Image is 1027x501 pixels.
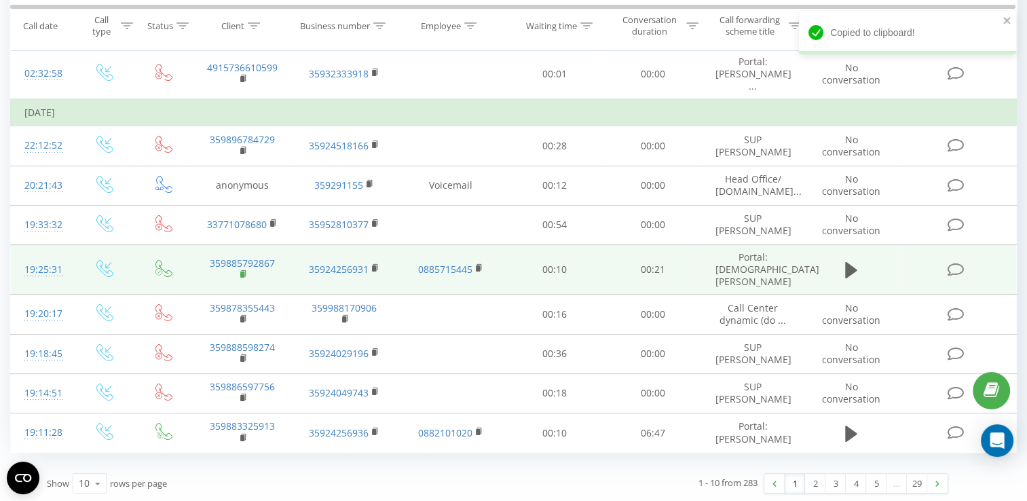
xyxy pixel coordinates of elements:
[210,420,275,432] a: 359883325913
[603,413,702,453] td: 06:47
[309,218,369,231] a: 35952810377
[506,295,604,334] td: 00:16
[147,20,173,31] div: Status
[110,477,167,489] span: rows per page
[822,212,880,237] span: No conversation
[720,301,786,327] span: Call Center dynamic (do ...
[300,20,370,31] div: Business number
[603,166,702,205] td: 00:00
[210,257,275,270] a: 359885792867
[603,126,702,166] td: 00:00
[418,426,472,439] a: 0882101020
[616,14,683,37] div: Conversation duration
[7,462,39,494] button: Open CMP widget
[309,347,369,360] a: 35924029196
[24,60,60,87] div: 02:32:58
[702,244,804,295] td: Portal: [DEMOGRAPHIC_DATA][PERSON_NAME]
[506,205,604,244] td: 00:54
[314,179,363,191] a: 359291155
[506,126,604,166] td: 00:28
[191,166,293,205] td: anonymous
[702,126,804,166] td: SUP [PERSON_NAME]
[981,424,1013,457] div: Open Intercom Messenger
[11,99,1017,126] td: [DATE]
[715,172,802,198] span: Head Office/ [DOMAIN_NAME]...
[207,61,278,74] a: 4915736610599
[822,301,880,327] span: No conversation
[210,133,275,146] a: 359896784729
[822,380,880,405] span: No conversation
[702,205,804,244] td: SUP [PERSON_NAME]
[207,218,267,231] a: 33771078680
[846,474,866,493] a: 4
[822,172,880,198] span: No conversation
[866,474,886,493] a: 5
[799,11,1016,54] div: Copied to clipboard!
[23,20,58,31] div: Call date
[210,301,275,314] a: 359878355443
[506,413,604,453] td: 00:10
[785,474,805,493] a: 1
[312,301,377,314] a: 359988170906
[221,20,244,31] div: Client
[702,373,804,413] td: SUP [PERSON_NAME]
[86,14,117,37] div: Call type
[603,244,702,295] td: 00:21
[603,49,702,99] td: 00:00
[309,386,369,399] a: 35924049743
[506,166,604,205] td: 00:12
[1003,15,1012,28] button: close
[396,166,506,205] td: Voicemail
[309,67,369,80] a: 35932333918
[603,205,702,244] td: 00:00
[24,301,60,327] div: 19:20:17
[24,420,60,446] div: 19:11:28
[822,341,880,366] span: No conversation
[822,133,880,158] span: No conversation
[24,132,60,159] div: 22:12:52
[210,380,275,393] a: 359886597756
[24,380,60,407] div: 19:14:51
[822,61,880,86] span: No conversation
[506,244,604,295] td: 00:10
[421,20,461,31] div: Employee
[526,20,577,31] div: Waiting time
[309,139,369,152] a: 35924518166
[24,341,60,367] div: 19:18:45
[506,49,604,99] td: 00:01
[603,334,702,373] td: 00:00
[79,477,90,490] div: 10
[309,426,369,439] a: 35924256936
[825,474,846,493] a: 3
[715,55,791,92] span: Portal: [PERSON_NAME] ...
[506,334,604,373] td: 00:36
[698,476,758,489] div: 1 - 10 from 283
[309,263,369,276] a: 35924256931
[24,212,60,238] div: 19:33:32
[47,477,69,489] span: Show
[603,373,702,413] td: 00:00
[702,413,804,453] td: Portal: [PERSON_NAME]
[702,334,804,373] td: SUP [PERSON_NAME]
[907,474,927,493] a: 29
[603,295,702,334] td: 00:00
[506,373,604,413] td: 00:18
[24,172,60,199] div: 20:21:43
[418,263,472,276] a: 0885715445
[210,341,275,354] a: 359888598274
[714,14,785,37] div: Call forwarding scheme title
[24,257,60,283] div: 19:25:31
[886,474,907,493] div: …
[805,474,825,493] a: 2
